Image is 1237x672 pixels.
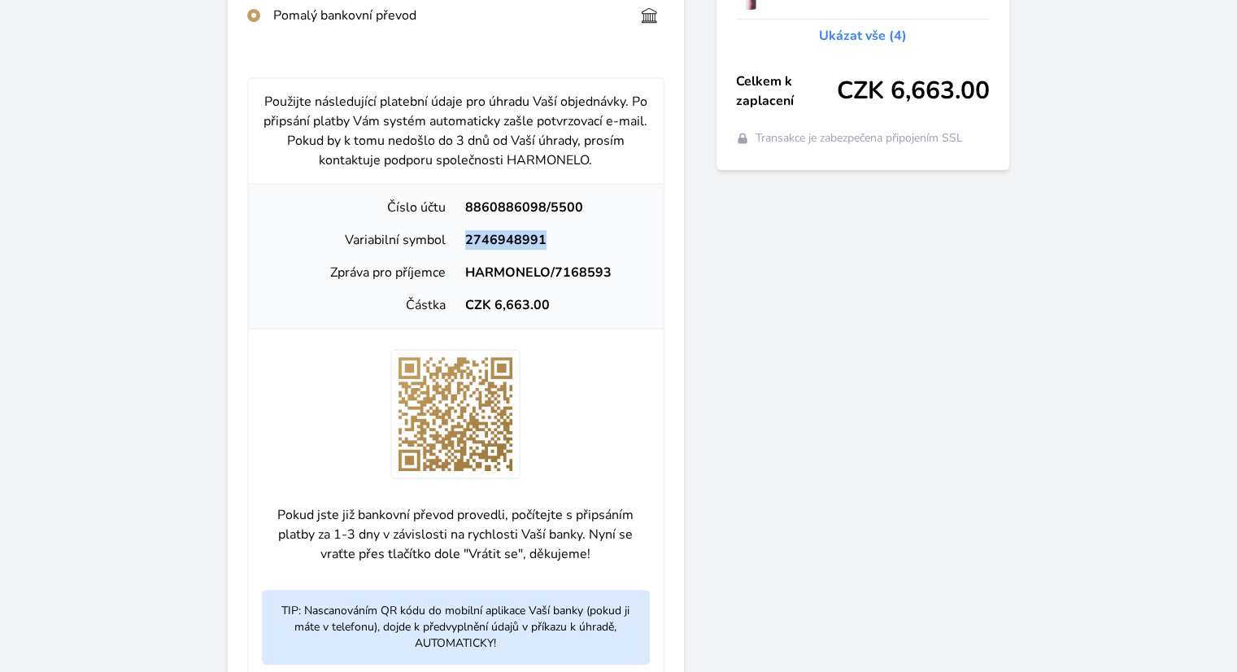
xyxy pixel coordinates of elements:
[390,349,520,479] img: wHu9WTF8sO3qwAAAABJRU5ErkJggg==
[262,263,455,282] div: Zpráva pro příjemce
[634,6,664,25] img: bankTransfer_IBAN.svg
[262,230,455,250] div: Variabilní symbol
[262,198,455,217] div: Číslo účtu
[819,26,907,46] a: Ukázat vše (4)
[262,295,455,315] div: Částka
[455,263,649,282] div: HARMONELO/7168593
[262,492,649,577] p: Pokud jste již bankovní převod provedli, počítejte s připsáním platby za 1-3 dny v závislosti na ...
[262,590,649,665] p: TIP: Nascanováním QR kódu do mobilní aplikace Vaší banky (pokud ji máte v telefonu), dojde k před...
[273,6,621,25] div: Pomalý bankovní převod
[837,76,990,106] span: CZK 6,663.00
[262,92,649,170] p: Použijte následující platební údaje pro úhradu Vaší objednávky. Po připsání platby Vám systém aut...
[455,295,649,315] div: CZK 6,663.00
[756,130,963,146] span: Transakce je zabezpečena připojením SSL
[455,230,649,250] div: 2746948991
[455,198,649,217] div: 8860886098/5500
[736,72,837,111] span: Celkem k zaplacení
